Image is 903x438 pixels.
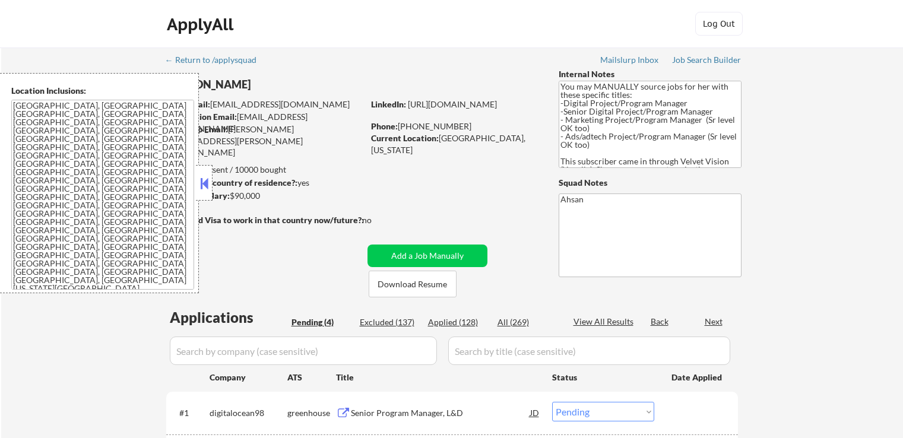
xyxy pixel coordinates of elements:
strong: Current Location: [371,133,439,143]
div: Squad Notes [559,177,742,189]
div: no [362,214,396,226]
div: Mailslurp Inbox [600,56,660,64]
div: [GEOGRAPHIC_DATA], [US_STATE] [371,132,539,155]
div: [EMAIL_ADDRESS][DOMAIN_NAME] [167,111,363,134]
div: Excluded (137) [360,316,419,328]
strong: Phone: [371,121,398,131]
div: [PERSON_NAME] [166,77,410,92]
div: Pending (4) [292,316,351,328]
a: Job Search Builder [672,55,742,67]
a: ← Return to /applysquad [165,55,268,67]
div: Internal Notes [559,68,742,80]
div: ATS [287,372,336,383]
input: Search by title (case sensitive) [448,337,730,365]
div: JD [529,402,541,423]
div: digitalocean98 [210,407,287,419]
div: yes [166,177,360,189]
button: Add a Job Manually [367,245,487,267]
div: 128 sent / 10000 bought [166,164,363,176]
div: #1 [179,407,200,419]
div: [PERSON_NAME][EMAIL_ADDRESS][PERSON_NAME][DOMAIN_NAME] [166,123,363,158]
div: Date Applied [671,372,724,383]
div: Back [651,316,670,328]
div: Next [705,316,724,328]
div: [EMAIL_ADDRESS][DOMAIN_NAME] [167,99,363,110]
a: Mailslurp Inbox [600,55,660,67]
input: Search by company (case sensitive) [170,337,437,365]
strong: LinkedIn: [371,99,406,109]
div: ApplyAll [167,14,237,34]
div: Location Inclusions: [11,85,194,97]
div: Status [552,366,654,388]
div: Job Search Builder [672,56,742,64]
div: $90,000 [166,190,363,202]
div: greenhouse [287,407,336,419]
div: All (269) [498,316,557,328]
div: View All Results [574,316,637,328]
div: ← Return to /applysquad [165,56,268,64]
div: Title [336,372,541,383]
button: Log Out [695,12,743,36]
div: Company [210,372,287,383]
div: Senior Program Manager, L&D [351,407,530,419]
a: [URL][DOMAIN_NAME] [408,99,497,109]
strong: Can work in country of residence?: [166,177,297,188]
strong: Will need Visa to work in that country now/future?: [166,215,364,225]
button: Download Resume [369,271,457,297]
div: Applications [170,310,287,325]
div: [PHONE_NUMBER] [371,120,539,132]
div: Applied (128) [428,316,487,328]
